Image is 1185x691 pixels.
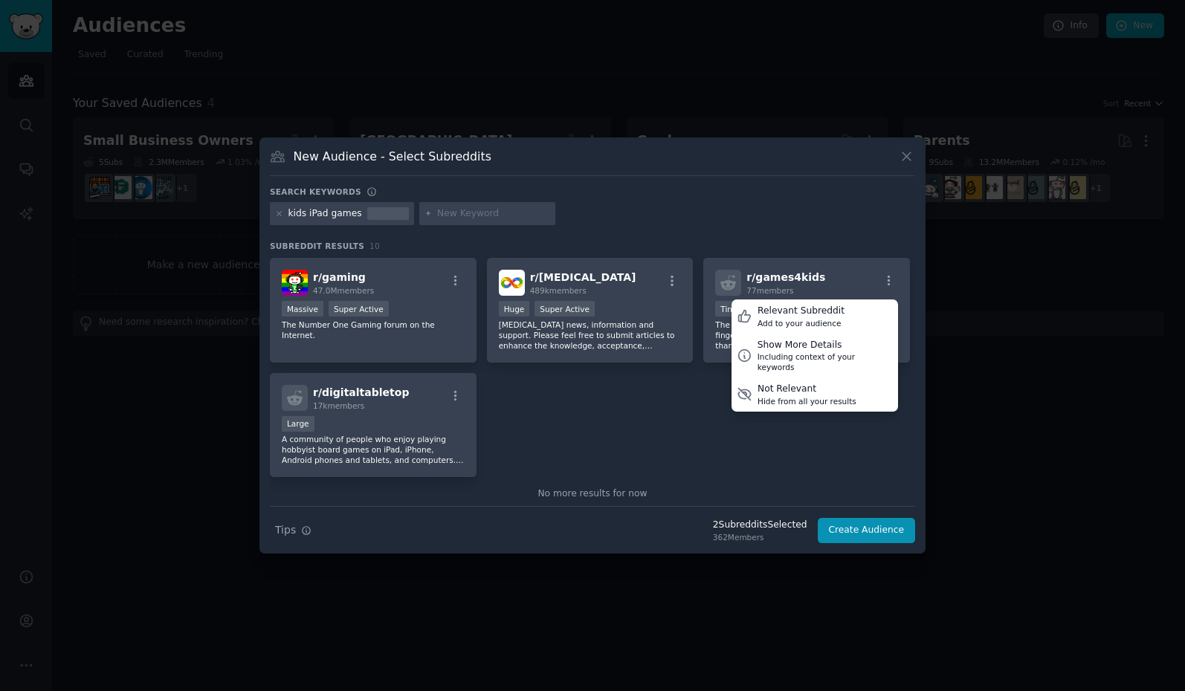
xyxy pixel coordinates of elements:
span: 17k members [313,401,364,410]
div: 2 Subreddit s Selected [713,519,807,532]
div: 362 Members [713,532,807,542]
div: Tiny [715,301,742,317]
span: r/ digitaltabletop [313,386,409,398]
button: Create Audience [818,518,916,543]
div: Show More Details [758,339,893,352]
p: The best videogames for kids, all at your fingertips. 'Kids' here being used as younger than [DEM... [715,319,898,351]
span: Subreddit Results [270,241,364,251]
div: Need more communities? [270,501,915,519]
p: The Number One Gaming forum on the Internet. [282,319,465,340]
div: kids iPad games [288,207,362,221]
button: Tips [270,517,317,543]
span: r/ games4kids [746,271,825,283]
img: gaming [282,270,308,296]
div: Including context of your keywords [758,351,893,372]
span: 77 members [746,286,793,295]
span: 47.0M members [313,286,374,295]
div: Add to your audience [758,318,845,328]
div: Massive [282,301,323,317]
span: r/ [MEDICAL_DATA] [530,271,636,283]
span: r/ gaming [313,271,366,283]
span: 10 [369,241,380,250]
div: Not Relevant [758,383,856,396]
div: Large [282,416,314,432]
h3: New Audience - Select Subreddits [294,149,491,164]
span: Tips [275,522,296,538]
div: Hide from all your results [758,396,856,406]
p: A community of people who enjoy playing hobbyist board games on iPad, iPhone, Android phones and ... [282,434,465,465]
h3: Search keywords [270,186,361,197]
div: Huge [499,301,530,317]
input: New Keyword [437,207,550,221]
div: No more results for now [270,487,915,501]
div: Super Active [329,301,389,317]
span: 489k members [530,286,587,295]
p: [MEDICAL_DATA] news, information and support. Please feel free to submit articles to enhance the ... [499,319,682,351]
img: autism [499,270,525,296]
div: Relevant Subreddit [758,305,845,318]
div: Super Active [535,301,595,317]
